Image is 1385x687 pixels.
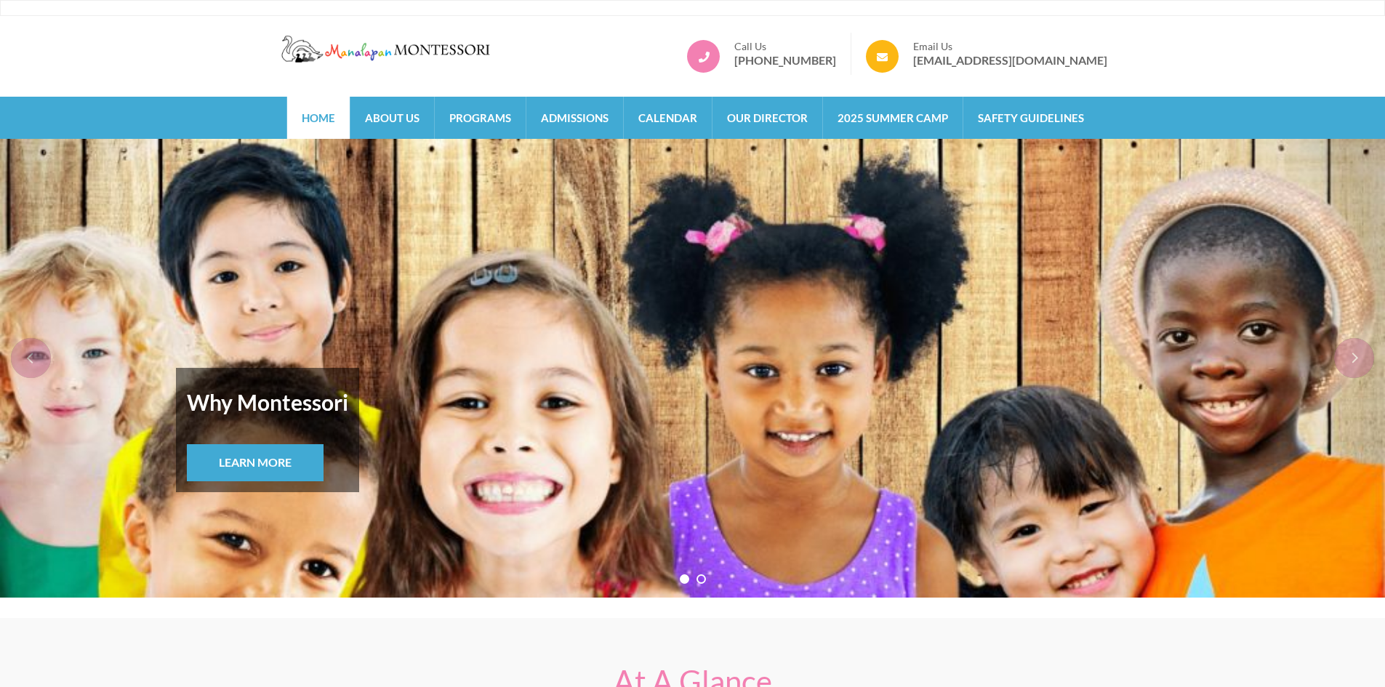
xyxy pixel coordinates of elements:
span: Call Us [734,40,836,53]
div: next [1334,338,1374,378]
img: Manalapan Montessori – #1 Rated Child Day Care Center in Manalapan NJ [278,33,497,65]
a: About Us [350,97,434,139]
a: Programs [435,97,526,139]
a: [EMAIL_ADDRESS][DOMAIN_NAME] [913,53,1107,68]
a: Home [287,97,350,139]
a: 2025 Summer Camp [823,97,963,139]
a: Admissions [526,97,623,139]
a: Safety Guidelines [963,97,1099,139]
a: [PHONE_NUMBER] [734,53,836,68]
a: Learn More [187,444,324,481]
a: Our Director [712,97,822,139]
strong: Why Montessori [187,379,348,425]
div: prev [11,338,51,378]
a: Calendar [624,97,712,139]
span: Email Us [913,40,1107,53]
